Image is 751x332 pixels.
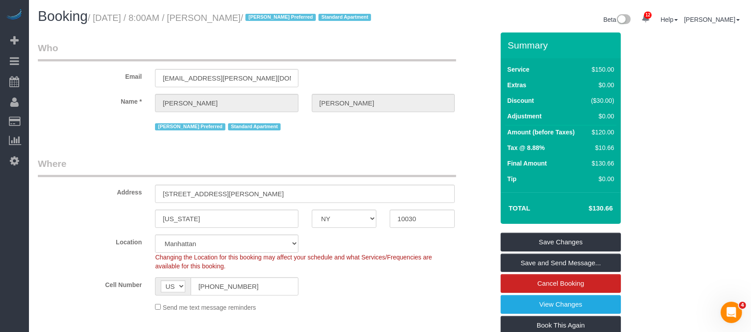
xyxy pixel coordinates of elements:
[721,302,742,323] iframe: Intercom live chat
[616,14,631,26] img: New interface
[155,254,432,270] span: Changing the Location for this booking may affect your schedule and what Services/Frequencies are...
[644,12,652,19] span: 12
[507,81,527,89] label: Extras
[38,41,456,61] legend: Who
[38,157,456,177] legend: Where
[501,233,621,251] a: Save Changes
[155,69,298,87] input: Email
[31,185,148,197] label: Address
[88,13,374,23] small: / [DATE] / 8:00AM / [PERSON_NAME]
[507,143,545,152] label: Tax @ 8.88%
[31,277,148,289] label: Cell Number
[588,96,614,105] div: ($30.00)
[191,277,298,296] input: Cell Number
[155,210,298,228] input: City
[588,174,614,183] div: $0.00
[228,123,281,130] span: Standard Apartment
[245,14,315,21] span: [PERSON_NAME] Preferred
[588,81,614,89] div: $0.00
[588,159,614,168] div: $130.66
[241,13,374,23] span: /
[155,94,298,112] input: First Name
[507,174,517,183] label: Tip
[588,112,614,121] div: $0.00
[163,304,256,311] span: Send me text message reminders
[155,123,225,130] span: [PERSON_NAME] Preferred
[562,205,613,212] h4: $130.66
[318,14,371,21] span: Standard Apartment
[312,94,455,112] input: Last Name
[501,274,621,293] a: Cancel Booking
[588,143,614,152] div: $10.66
[604,16,631,23] a: Beta
[507,65,530,74] label: Service
[508,40,616,50] h3: Summary
[5,9,23,21] img: Automaid Logo
[507,128,575,137] label: Amount (before Taxes)
[684,16,740,23] a: [PERSON_NAME]
[31,94,148,106] label: Name *
[501,254,621,272] a: Save and Send Message...
[390,210,455,228] input: Zip Code
[661,16,678,23] a: Help
[509,204,531,212] strong: Total
[31,69,148,81] label: Email
[588,128,614,137] div: $120.00
[507,159,547,168] label: Final Amount
[507,96,534,105] label: Discount
[501,295,621,314] a: View Changes
[637,9,654,28] a: 12
[38,8,88,24] span: Booking
[507,112,542,121] label: Adjustment
[588,65,614,74] div: $150.00
[31,235,148,247] label: Location
[739,302,746,309] span: 4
